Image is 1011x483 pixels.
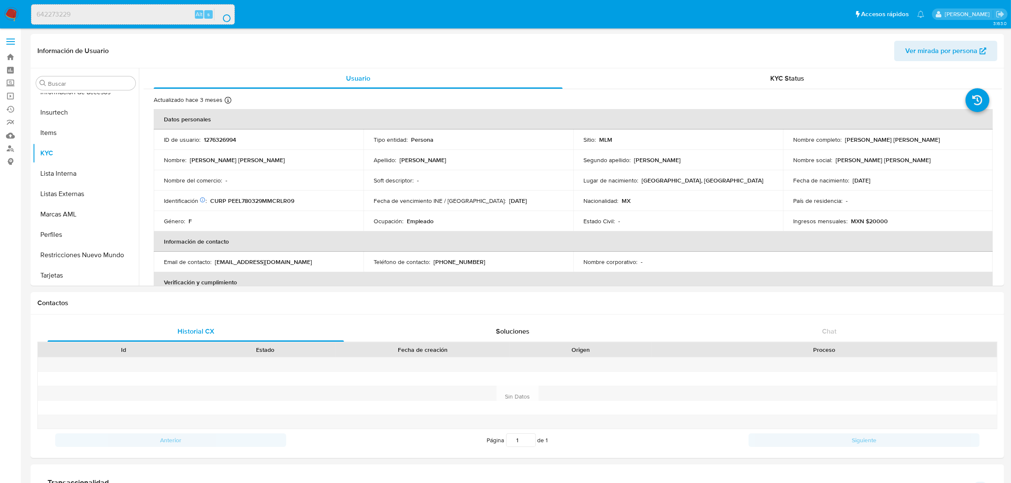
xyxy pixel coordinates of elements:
p: Sitio : [583,136,596,143]
button: Listas Externas [33,184,139,204]
button: Siguiente [749,433,980,447]
input: Buscar usuario o caso... [31,9,234,20]
div: Estado [200,345,329,354]
p: [DATE] [853,177,870,184]
th: Información de contacto [154,231,993,252]
p: Apellido : [374,156,396,164]
p: Nombre : [164,156,186,164]
button: Anterior [55,433,286,447]
button: Lista Interna [33,163,139,184]
p: marianathalie.grajeda@mercadolibre.com.mx [945,10,993,18]
p: Identificación : [164,197,207,205]
p: Ocupación : [374,217,403,225]
p: Email de contacto : [164,258,211,266]
button: Insurtech [33,102,139,123]
div: Proceso [657,345,991,354]
p: [EMAIL_ADDRESS][DOMAIN_NAME] [215,258,312,266]
a: Salir [996,10,1005,19]
span: Página de [487,433,548,447]
span: Chat [822,326,836,336]
p: Nombre del comercio : [164,177,222,184]
button: Marcas AML [33,204,139,225]
p: Nombre social : [793,156,832,164]
p: [PERSON_NAME] [634,156,681,164]
p: Persona [411,136,434,143]
span: KYC Status [771,73,805,83]
p: Actualizado hace 3 meses [154,96,222,104]
p: Segundo apellido : [583,156,631,164]
button: Buscar [39,80,46,87]
span: 1 [546,436,548,444]
span: Accesos rápidos [861,10,909,19]
p: MXN $20000 [851,217,888,225]
p: Género : [164,217,185,225]
span: s [207,10,210,18]
p: [DATE] [509,197,527,205]
button: Ver mirada por persona [894,41,997,61]
p: Lugar de nacimiento : [583,177,638,184]
p: Estado Civil : [583,217,615,225]
p: [PERSON_NAME] [PERSON_NAME] [836,156,931,164]
p: [PERSON_NAME] [PERSON_NAME] [845,136,940,143]
a: Notificaciones [917,11,924,18]
p: Fecha de vencimiento INE / [GEOGRAPHIC_DATA] : [374,197,506,205]
p: [GEOGRAPHIC_DATA], [GEOGRAPHIC_DATA] [642,177,763,184]
p: F [189,217,192,225]
div: Id [59,345,188,354]
span: Historial CX [177,326,214,336]
span: Alt [196,10,203,18]
button: search-icon [214,8,231,20]
p: MLM [599,136,612,143]
p: - [846,197,848,205]
button: KYC [33,143,139,163]
button: Items [33,123,139,143]
p: - [618,217,620,225]
p: 1276326994 [204,136,236,143]
button: Tarjetas [33,265,139,286]
h1: Contactos [37,299,997,307]
th: Datos personales [154,109,993,129]
p: Ingresos mensuales : [793,217,848,225]
p: CURP PEEL780329MMCRLR09 [210,197,294,205]
p: [PERSON_NAME] [400,156,446,164]
span: Usuario [346,73,370,83]
p: Teléfono de contacto : [374,258,430,266]
h1: Información de Usuario [37,47,109,55]
p: - [641,258,642,266]
p: - [225,177,227,184]
p: Fecha de nacimiento : [793,177,849,184]
p: Soft descriptor : [374,177,414,184]
p: - [417,177,419,184]
div: Fecha de creación [342,345,504,354]
th: Verificación y cumplimiento [154,272,993,292]
button: Perfiles [33,225,139,245]
span: Ver mirada por persona [905,41,977,61]
p: [PERSON_NAME] [PERSON_NAME] [190,156,285,164]
div: Origen [516,345,645,354]
p: Tipo entidad : [374,136,408,143]
button: Restricciones Nuevo Mundo [33,245,139,265]
p: Empleado [407,217,434,225]
span: Soluciones [496,326,529,336]
p: País de residencia : [793,197,842,205]
p: Nombre corporativo : [583,258,637,266]
p: MX [622,197,631,205]
input: Buscar [48,80,132,87]
p: Nombre completo : [793,136,842,143]
p: [PHONE_NUMBER] [434,258,485,266]
p: ID de usuario : [164,136,200,143]
p: Nacionalidad : [583,197,618,205]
